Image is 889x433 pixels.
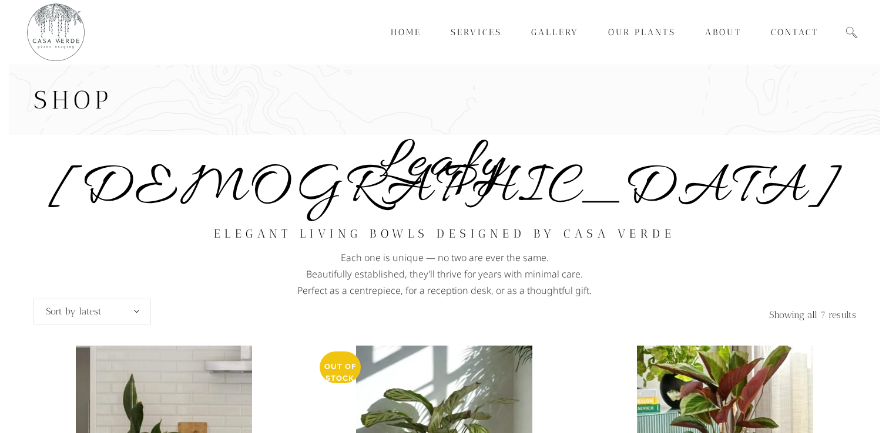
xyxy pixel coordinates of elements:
[33,299,151,324] span: Sort by latest
[33,249,856,299] p: Each one is unique — no two are ever the same. Beautifully established, they’ll thrive for years ...
[324,362,356,383] span: Out of stock
[531,27,579,38] span: Gallery
[33,85,113,115] span: Shop
[705,27,742,38] span: About
[391,27,421,38] span: Home
[33,218,856,249] h2: Elegant living bowls designed by Casa Verde
[451,27,502,38] span: Services
[608,27,676,38] span: Our Plants
[33,153,856,202] h4: Leafy [DEMOGRAPHIC_DATA]
[771,27,818,38] span: Contact
[445,299,856,334] p: Showing all 7 results
[34,299,150,324] span: Sort by latest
